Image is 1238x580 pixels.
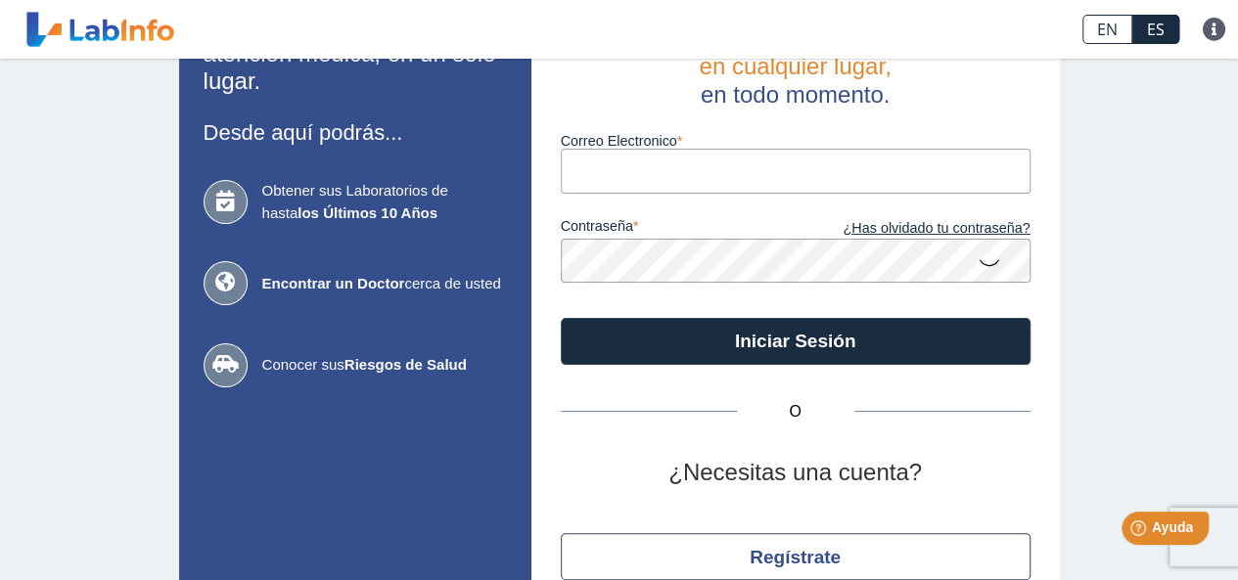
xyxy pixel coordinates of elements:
a: ¿Has olvidado tu contraseña? [796,218,1031,240]
iframe: Help widget launcher [1064,504,1216,558]
span: Conocer sus [262,354,507,377]
a: ES [1132,15,1179,44]
span: cerca de usted [262,273,507,295]
b: Riesgos de Salud [344,356,467,373]
span: O [737,400,854,424]
h3: Desde aquí podrás... [204,120,507,145]
b: Encontrar un Doctor [262,275,405,291]
span: en todo momento. [701,81,890,108]
b: los Últimos 10 Años [298,204,437,221]
span: en cualquier lugar, [699,53,891,79]
label: Correo Electronico [561,133,1031,149]
button: Regístrate [561,533,1031,580]
label: contraseña [561,218,796,240]
span: Obtener sus Laboratorios de hasta [262,180,507,224]
button: Iniciar Sesión [561,318,1031,365]
a: EN [1082,15,1132,44]
h2: ¿Necesitas una cuenta? [561,459,1031,487]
